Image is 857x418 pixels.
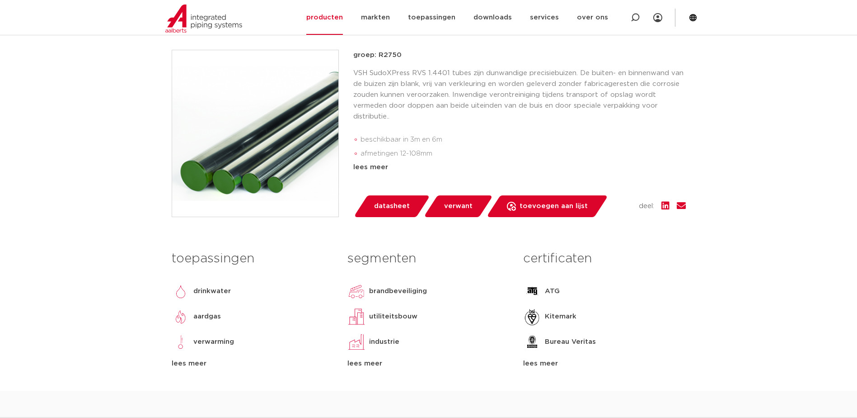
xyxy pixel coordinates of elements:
h3: toepassingen [172,250,334,268]
a: verwant [423,195,493,217]
img: drinkwater [172,282,190,300]
img: verwarming [172,333,190,351]
p: Kitemark [545,311,576,322]
p: drinkwater [193,286,231,297]
p: utiliteitsbouw [369,311,417,322]
p: groep: R2750 [353,50,686,61]
span: toevoegen aan lijst [520,199,588,214]
p: VSH SudoXPress RVS 1.4401 tubes zijn dunwandige precisiebuizen. De buiten- en binnenwand van de b... [353,68,686,122]
img: Product Image for VSH SudoXPress RVS buis 1.4401 (AISI316) [172,50,338,217]
p: ATG [545,286,560,297]
p: brandbeveiliging [369,286,427,297]
div: lees meer [353,162,686,173]
span: datasheet [374,199,410,214]
h3: segmenten [347,250,510,268]
img: Kitemark [523,308,541,326]
p: industrie [369,337,399,347]
p: Bureau Veritas [545,337,596,347]
div: lees meer [347,358,510,369]
a: datasheet [353,195,430,217]
img: brandbeveiliging [347,282,365,300]
img: industrie [347,333,365,351]
span: deel: [639,201,654,212]
img: aardgas [172,308,190,326]
p: verwarming [193,337,234,347]
li: afmetingen 12-108mm [361,147,686,161]
div: lees meer [172,358,334,369]
li: beschikbaar in 3m en 6m [361,133,686,147]
p: aardgas [193,311,221,322]
img: ATG [523,282,541,300]
img: Bureau Veritas [523,333,541,351]
h3: certificaten [523,250,685,268]
div: lees meer [523,358,685,369]
img: utiliteitsbouw [347,308,365,326]
span: verwant [444,199,473,214]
